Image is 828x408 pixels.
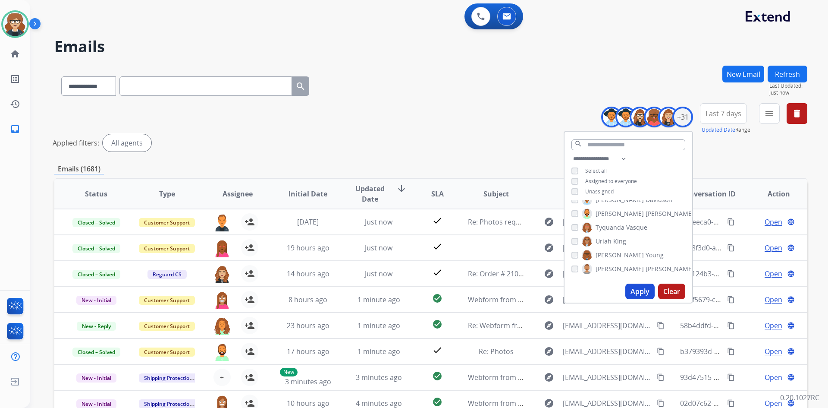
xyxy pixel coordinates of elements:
span: Assignee [223,189,253,199]
img: agent-avatar [213,239,231,257]
span: Tyquanda [596,223,624,232]
mat-icon: explore [544,217,554,227]
mat-icon: language [787,399,795,407]
span: [EMAIL_ADDRESS][DOMAIN_NAME] [563,372,652,383]
span: [EMAIL_ADDRESS][DOMAIN_NAME] [563,346,652,357]
span: Just now [365,217,392,227]
span: 93d47515-46f0-4932-9815-12e00e973d11 [680,373,812,382]
span: Range [702,126,750,133]
span: Reguard CS [147,270,187,279]
p: 0.20.1027RC [780,392,819,403]
img: agent-avatar [213,265,231,283]
mat-icon: content_copy [727,348,735,355]
span: 4 minutes ago [356,399,402,408]
span: Closed – Solved [72,218,120,227]
mat-icon: content_copy [727,296,735,304]
mat-icon: language [787,373,795,381]
mat-icon: language [787,296,795,304]
span: Young [646,251,664,259]
span: Open [765,217,782,227]
mat-icon: check [432,215,442,226]
p: Applied filters: [53,138,99,148]
mat-icon: language [787,244,795,252]
span: Open [765,294,782,305]
mat-icon: person_add [245,294,255,305]
span: [DATE] [297,217,319,227]
img: agent-avatar [213,343,231,361]
span: Webform from [EMAIL_ADDRESS][DOMAIN_NAME] on [DATE] [468,373,663,382]
span: Webform from [EMAIL_ADDRESS][DOMAIN_NAME] on [DATE] [468,399,663,408]
mat-icon: history [10,99,20,109]
mat-icon: check_circle [432,293,442,304]
span: Conversation ID [681,189,736,199]
img: agent-avatar [213,291,231,309]
span: 3 minutes ago [285,377,331,386]
span: Just now [365,269,392,278]
button: Updated Date [702,127,735,133]
mat-icon: language [787,322,795,329]
span: [EMAIL_ADDRESS][DOMAIN_NAME] [563,294,652,305]
span: 17 hours ago [287,347,329,356]
span: Vasque [626,223,647,232]
span: Shipping Protection [139,373,198,383]
mat-icon: check [432,345,442,355]
button: Last 7 days [700,103,747,124]
mat-icon: explore [544,269,554,279]
mat-icon: language [787,218,795,226]
mat-icon: arrow_downward [396,183,407,194]
span: Select all [585,167,607,174]
span: Re: Photos [479,347,514,356]
span: 10 hours ago [287,399,329,408]
span: Just now [365,243,392,253]
span: Re: Photos requested for your Extend claim [468,217,609,227]
mat-icon: person_add [245,372,255,383]
mat-icon: person_add [245,346,255,357]
mat-icon: content_copy [727,399,735,407]
span: Status [85,189,107,199]
span: Open [765,346,782,357]
span: Customer Support [139,348,195,357]
span: Customer Support [139,296,195,305]
th: Action [737,179,807,209]
mat-icon: delete [792,108,802,119]
span: Just now [769,89,807,96]
mat-icon: explore [544,320,554,331]
mat-icon: explore [544,243,554,253]
span: Customer Support [139,218,195,227]
mat-icon: explore [544,346,554,357]
span: [PERSON_NAME] [596,265,644,273]
mat-icon: content_copy [727,322,735,329]
mat-icon: list_alt [10,74,20,84]
mat-icon: person_add [245,217,255,227]
span: 23 hours ago [287,321,329,330]
span: Customer Support [139,322,195,331]
span: [EMAIL_ADDRESS][DOMAIN_NAME] [563,243,652,253]
span: 3 minutes ago [356,373,402,382]
mat-icon: content_copy [727,218,735,226]
mat-icon: content_copy [727,244,735,252]
mat-icon: person_add [245,243,255,253]
div: All agents [103,134,151,152]
mat-icon: person_add [245,269,255,279]
button: Apply [625,284,655,299]
button: Clear [658,284,685,299]
button: Refresh [768,66,807,82]
div: +31 [672,107,693,127]
span: 19 hours ago [287,243,329,253]
mat-icon: check_circle [432,319,442,329]
span: 02d07c62-bb0b-433a-87a6-24efea3c375e [680,399,812,408]
span: Assigned to everyone [585,177,637,185]
span: Unassigned [585,188,614,195]
mat-icon: person_add [245,320,255,331]
span: [PERSON_NAME] [646,209,694,218]
span: SLA [431,189,444,199]
span: 14 hours ago [287,269,329,278]
mat-icon: content_copy [657,348,665,355]
mat-icon: inbox [10,124,20,134]
span: 1 minute ago [358,321,400,330]
span: Open [765,243,782,253]
mat-icon: check_circle [432,371,442,381]
span: Open [765,372,782,383]
mat-icon: check_circle [432,397,442,407]
button: New Email [722,66,764,82]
